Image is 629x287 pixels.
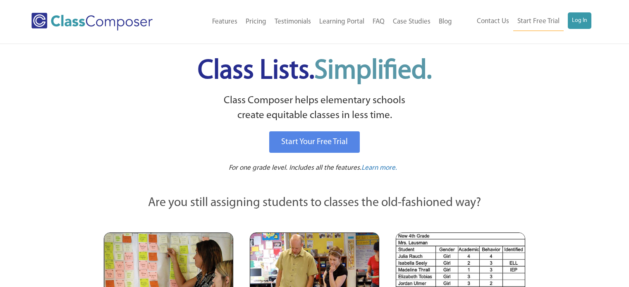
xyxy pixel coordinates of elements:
a: Contact Us [473,12,513,31]
a: Log In [568,12,591,29]
a: Start Free Trial [513,12,564,31]
span: Learn more. [361,164,397,171]
a: Features [208,13,242,31]
p: Class Composer helps elementary schools create equitable classes in less time. [103,93,527,123]
p: Are you still assigning students to classes the old-fashioned way? [104,194,526,212]
a: Learn more. [361,163,397,173]
a: Start Your Free Trial [269,131,360,153]
img: Class Composer [31,13,153,31]
a: Blog [435,13,456,31]
a: Testimonials [270,13,315,31]
nav: Header Menu [179,13,456,31]
span: Class Lists. [198,58,432,85]
span: Start Your Free Trial [281,138,348,146]
span: Simplified. [314,58,432,85]
a: Pricing [242,13,270,31]
a: FAQ [368,13,389,31]
span: For one grade level. Includes all the features. [229,164,361,171]
nav: Header Menu [456,12,591,31]
a: Learning Portal [315,13,368,31]
a: Case Studies [389,13,435,31]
